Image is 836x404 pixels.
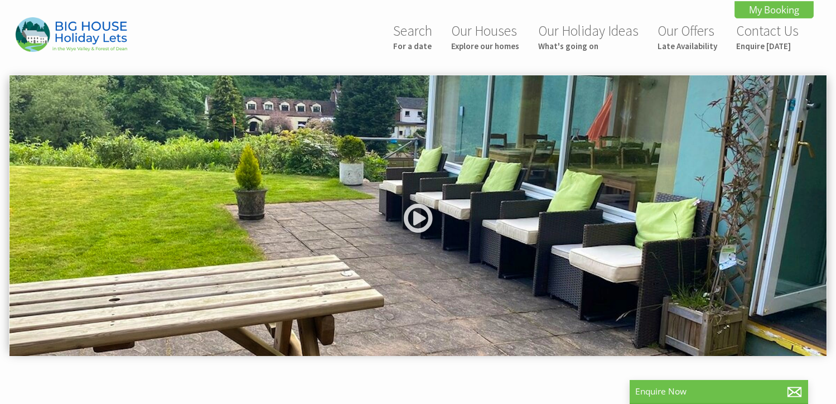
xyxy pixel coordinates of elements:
a: Our OffersLate Availability [658,22,717,51]
small: Enquire [DATE] [736,41,799,51]
a: Our Holiday IdeasWhat's going on [538,22,639,51]
a: Contact UsEnquire [DATE] [736,22,799,51]
a: SearchFor a date [393,22,432,51]
p: Enquire Now [635,386,803,397]
img: Big House Holiday Lets [16,17,127,51]
a: My Booking [734,1,814,18]
a: Our HousesExplore our homes [451,22,519,51]
small: For a date [393,41,432,51]
small: Explore our homes [451,41,519,51]
small: Late Availability [658,41,717,51]
small: What's going on [538,41,639,51]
